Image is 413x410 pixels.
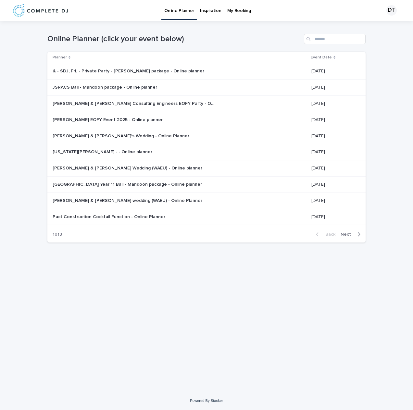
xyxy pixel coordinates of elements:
div: DT [386,5,397,16]
tr: [PERSON_NAME] & [PERSON_NAME]'s Wedding - Online Planner[PERSON_NAME] & [PERSON_NAME]'s Wedding -... [47,128,366,144]
p: [PERSON_NAME] & [PERSON_NAME] Wedding (WAEU) - Online planner [53,164,204,171]
tr: [PERSON_NAME] & [PERSON_NAME] Consulting Engineers EOFY Party - Online Planner[PERSON_NAME] & [PE... [47,95,366,112]
p: Event Date [311,54,332,61]
p: [DATE] [311,67,326,74]
p: [DATE] [311,180,326,187]
p: [DATE] [311,132,326,139]
span: Back [321,232,335,237]
button: Next [338,231,366,237]
p: [PERSON_NAME] & [PERSON_NAME]'s Wedding - Online Planner [53,132,191,139]
tr: [GEOGRAPHIC_DATA] Year 11 Ball - Mandoon package - Online planner[GEOGRAPHIC_DATA] Year 11 Ball -... [47,176,366,193]
tr: JSRACS Ball - Mandoon package - Online plannerJSRACS Ball - Mandoon package - Online planner [DAT... [47,80,366,96]
p: [DATE] [311,100,326,106]
p: [DATE] [311,116,326,123]
a: Powered By Stacker [190,399,223,403]
p: [DATE] [311,164,326,171]
p: [PERSON_NAME] & [PERSON_NAME] Consulting Engineers EOFY Party - Online Planner [53,100,216,106]
p: [DATE] [311,83,326,90]
tr: Pact Construction Cocktail Function - Online PlannerPact Construction Cocktail Function - Online ... [47,209,366,225]
tr: [PERSON_NAME] & [PERSON_NAME] wedding (WAEU) - Online Planner[PERSON_NAME] & [PERSON_NAME] weddin... [47,193,366,209]
input: Search [304,34,366,44]
tr: [US_STATE][PERSON_NAME] - - Online planner[US_STATE][PERSON_NAME] - - Online planner [DATE][DATE] [47,144,366,160]
p: Pact Construction Cocktail Function - Online Planner [53,213,167,220]
img: 8nP3zCmvR2aWrOmylPw8 [13,4,68,17]
p: [DATE] [311,213,326,220]
h1: Online Planner (click your event below) [47,34,301,44]
p: [DATE] [311,148,326,155]
p: [DATE] [311,197,326,204]
p: Planner [53,54,67,61]
p: [PERSON_NAME] EOFY Event 2025 - Online planner [53,116,164,123]
p: [PERSON_NAME] & [PERSON_NAME] wedding (WAEU) - Online Planner [53,197,204,204]
button: Back [311,231,338,237]
p: [GEOGRAPHIC_DATA] Year 11 Ball - Mandoon package - Online planner [53,180,203,187]
tr: [PERSON_NAME] EOFY Event 2025 - Online planner[PERSON_NAME] EOFY Event 2025 - Online planner [DAT... [47,112,366,128]
p: JSRACS Ball - Mandoon package - Online planner [53,83,158,90]
p: & - SDJ, FrL - Private Party - [PERSON_NAME] package - Online planner [53,67,206,74]
p: 1 of 3 [47,227,67,242]
tr: [PERSON_NAME] & [PERSON_NAME] Wedding (WAEU) - Online planner[PERSON_NAME] & [PERSON_NAME] Weddin... [47,160,366,177]
p: [US_STATE][PERSON_NAME] - - Online planner [53,148,154,155]
span: Next [341,232,355,237]
tr: & - SDJ, FrL - Private Party - [PERSON_NAME] package - Online planner& - SDJ, FrL - Private Party... [47,63,366,80]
